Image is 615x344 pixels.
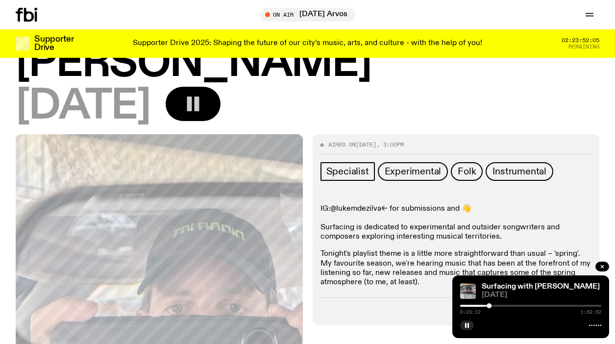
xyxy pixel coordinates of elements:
span: Specialist [326,166,369,177]
span: Folk [458,166,476,177]
span: Aired on [328,141,356,148]
span: 0:23:12 [460,310,481,315]
a: @lukemdezilva [330,205,381,213]
span: Remaining [568,44,599,49]
a: Folk [451,162,483,181]
span: Experimental [385,166,442,177]
p: IG: <- for submissions and 👋 Surfacing is dedicated to experimental and outsider songwriters and ... [320,204,592,242]
h1: Surfacing with [PERSON_NAME] [16,4,599,84]
span: [DATE] [356,141,376,148]
h3: Supporter Drive [34,35,74,52]
span: , 3:00pm [376,141,404,148]
p: Tonight's playlist theme is a little more straightforward than usual – 'spring'. My favourite sea... [320,249,592,287]
p: Supporter Drive 2025: Shaping the future of our city’s music, arts, and culture - with the help o... [133,39,482,48]
span: [DATE] [16,87,150,126]
a: Experimental [378,162,448,181]
a: Surfacing with [PERSON_NAME] [482,283,600,291]
span: 1:52:52 [581,310,601,315]
span: 02:23:52:05 [562,38,599,43]
span: Instrumental [492,166,546,177]
a: Specialist [320,162,375,181]
span: [DATE] [482,292,601,299]
button: On Air[DATE] Arvos [260,8,355,22]
a: Instrumental [486,162,553,181]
